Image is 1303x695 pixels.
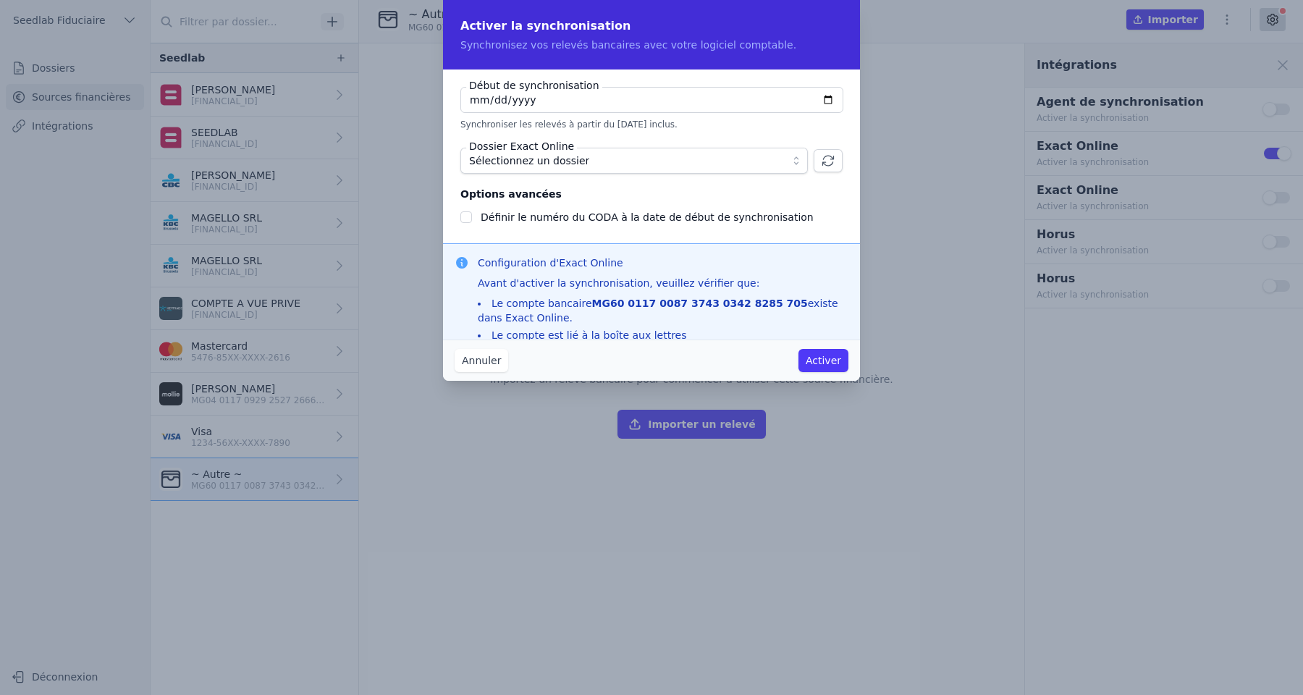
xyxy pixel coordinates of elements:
label: Dossier Exact Online [466,139,577,153]
button: Activer [798,349,848,372]
li: Le compte est lié à la boîte aux lettres électronique (dans la section: ). [478,328,848,386]
span: Sélectionnez un dossier [469,152,589,169]
div: Avant d'activer la synchronisation, veuillez vérifier que: [478,276,848,386]
button: Annuler [455,349,508,372]
h3: Configuration d'Exact Online [478,256,848,270]
legend: Options avancées [460,185,562,203]
p: Synchronisez vos relevés bancaires avec votre logiciel comptable. [460,38,843,52]
button: Sélectionnez un dossier [460,148,808,174]
strong: MG60 0117 0087 3743 0342 8285 705 [592,298,808,309]
p: Synchroniser les relevés à partir du [DATE] inclus. [460,119,843,130]
label: Définir le numéro du CODA à la date de début de synchronisation [481,211,814,223]
h2: Activer la synchronisation [460,17,843,35]
li: Le compte bancaire existe dans Exact Online. [478,296,848,325]
label: Début de synchronisation [466,78,602,93]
